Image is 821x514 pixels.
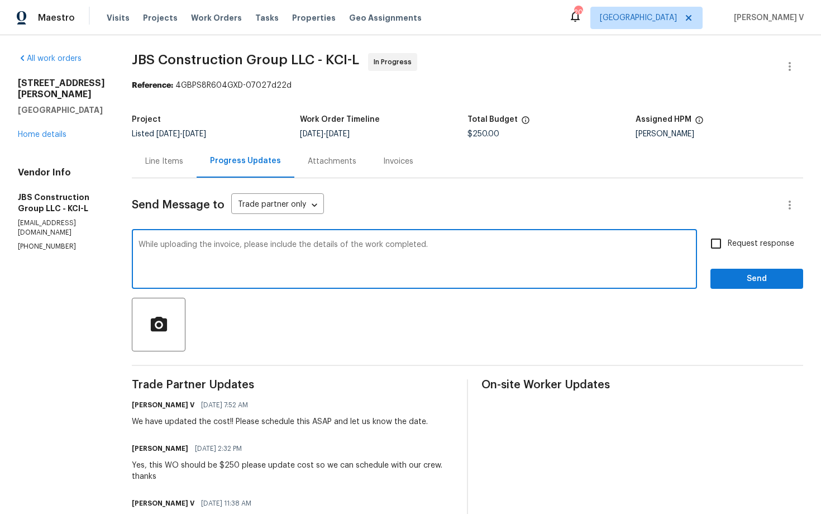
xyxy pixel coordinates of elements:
div: Progress Updates [210,155,281,166]
a: All work orders [18,55,82,63]
span: [DATE] 11:38 AM [201,498,251,509]
h6: [PERSON_NAME] V [132,399,194,411]
div: Yes, this WO should be $250 please update cost so we can schedule with our crew. thanks [132,460,454,482]
b: Reference: [132,82,173,89]
span: Visits [107,12,130,23]
h5: Total Budget [467,116,518,123]
span: - [156,130,206,138]
p: [EMAIL_ADDRESS][DOMAIN_NAME] [18,218,105,237]
span: [DATE] [156,130,180,138]
div: Attachments [308,156,356,167]
span: Listed [132,130,206,138]
span: Tasks [255,14,279,22]
span: Trade Partner Updates [132,379,454,391]
span: [DATE] 2:32 PM [195,443,242,454]
h5: JBS Construction Group LLC - KCI-L [18,192,105,214]
span: Send [719,272,794,286]
a: Home details [18,131,66,139]
span: Request response [728,238,794,250]
span: Send Message to [132,199,225,211]
span: The total cost of line items that have been proposed by Opendoor. This sum includes line items th... [521,116,530,130]
span: [DATE] 7:52 AM [201,399,248,411]
span: [GEOGRAPHIC_DATA] [600,12,677,23]
span: [DATE] [300,130,323,138]
span: Work Orders [191,12,242,23]
span: In Progress [374,56,416,68]
button: Send [710,269,803,289]
h5: Assigned HPM [636,116,691,123]
div: 20 [574,7,582,18]
div: Invoices [383,156,413,167]
h5: Project [132,116,161,123]
div: 4GBPS8R604GXD-07027d22d [132,80,803,91]
h5: [GEOGRAPHIC_DATA] [18,104,105,116]
h2: [STREET_ADDRESS][PERSON_NAME] [18,78,105,100]
span: [DATE] [326,130,350,138]
h6: [PERSON_NAME] V [132,498,194,509]
span: Properties [292,12,336,23]
h6: [PERSON_NAME] [132,443,188,454]
span: [DATE] [183,130,206,138]
span: On-site Worker Updates [481,379,803,391]
span: - [300,130,350,138]
span: Maestro [38,12,75,23]
span: The hpm assigned to this work order. [695,116,704,130]
textarea: While uploading the invoice, please include the details of the work completed. [139,241,690,280]
span: [PERSON_NAME] V [729,12,804,23]
div: Line Items [145,156,183,167]
div: [PERSON_NAME] [636,130,804,138]
span: $250.00 [467,130,499,138]
h4: Vendor Info [18,167,105,178]
h5: Work Order Timeline [300,116,380,123]
span: Geo Assignments [349,12,422,23]
span: JBS Construction Group LLC - KCI-L [132,53,359,66]
p: [PHONE_NUMBER] [18,242,105,251]
span: Projects [143,12,178,23]
div: Trade partner only [231,196,324,215]
div: We have updated the cost!! Please schedule this ASAP and let us know the date. [132,416,428,427]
